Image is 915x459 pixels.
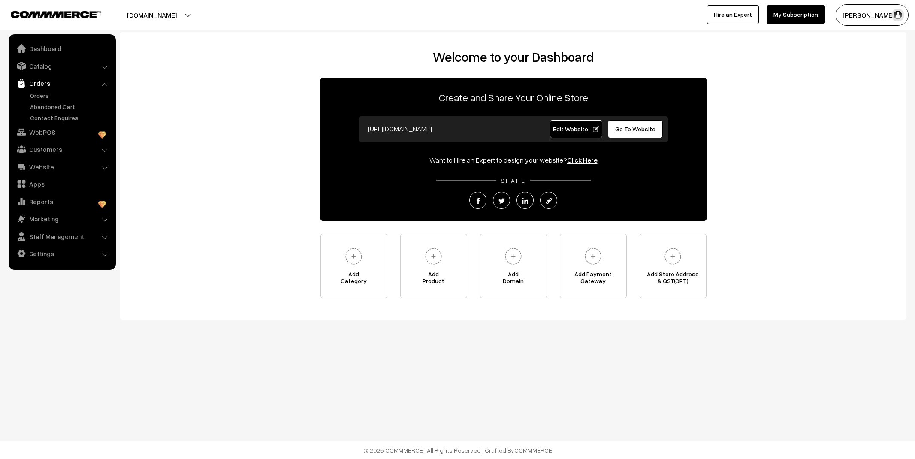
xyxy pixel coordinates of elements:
[11,75,113,91] a: Orders
[11,11,101,18] img: COMMMERCE
[342,245,365,268] img: plus.svg
[480,271,547,288] span: Add Domain
[11,194,113,209] a: Reports
[401,271,467,288] span: Add Product
[28,113,113,122] a: Contact Enquires
[11,58,113,74] a: Catalog
[496,177,530,184] span: SHARE
[615,125,655,133] span: Go To Website
[129,49,898,65] h2: Welcome to your Dashboard
[11,246,113,261] a: Settings
[97,4,207,26] button: [DOMAIN_NAME]
[11,159,113,175] a: Website
[28,102,113,111] a: Abandoned Cart
[514,447,552,454] a: COMMMERCE
[640,234,707,298] a: Add Store Address& GST(OPT)
[836,4,909,26] button: [PERSON_NAME]
[553,125,599,133] span: Edit Website
[767,5,825,24] a: My Subscription
[560,271,626,288] span: Add Payment Gateway
[608,120,663,138] a: Go To Website
[400,234,467,298] a: AddProduct
[480,234,547,298] a: AddDomain
[581,245,605,268] img: plus.svg
[891,9,904,21] img: user
[550,120,602,138] a: Edit Website
[422,245,445,268] img: plus.svg
[320,155,707,165] div: Want to Hire an Expert to design your website?
[28,91,113,100] a: Orders
[11,9,86,19] a: COMMMERCE
[661,245,685,268] img: plus.svg
[321,271,387,288] span: Add Category
[567,156,598,164] a: Click Here
[11,176,113,192] a: Apps
[707,5,759,24] a: Hire an Expert
[11,41,113,56] a: Dashboard
[11,142,113,157] a: Customers
[640,271,706,288] span: Add Store Address & GST(OPT)
[560,234,627,298] a: Add PaymentGateway
[11,124,113,140] a: WebPOS
[320,90,707,105] p: Create and Share Your Online Store
[320,234,387,298] a: AddCategory
[11,229,113,244] a: Staff Management
[501,245,525,268] img: plus.svg
[11,211,113,226] a: Marketing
